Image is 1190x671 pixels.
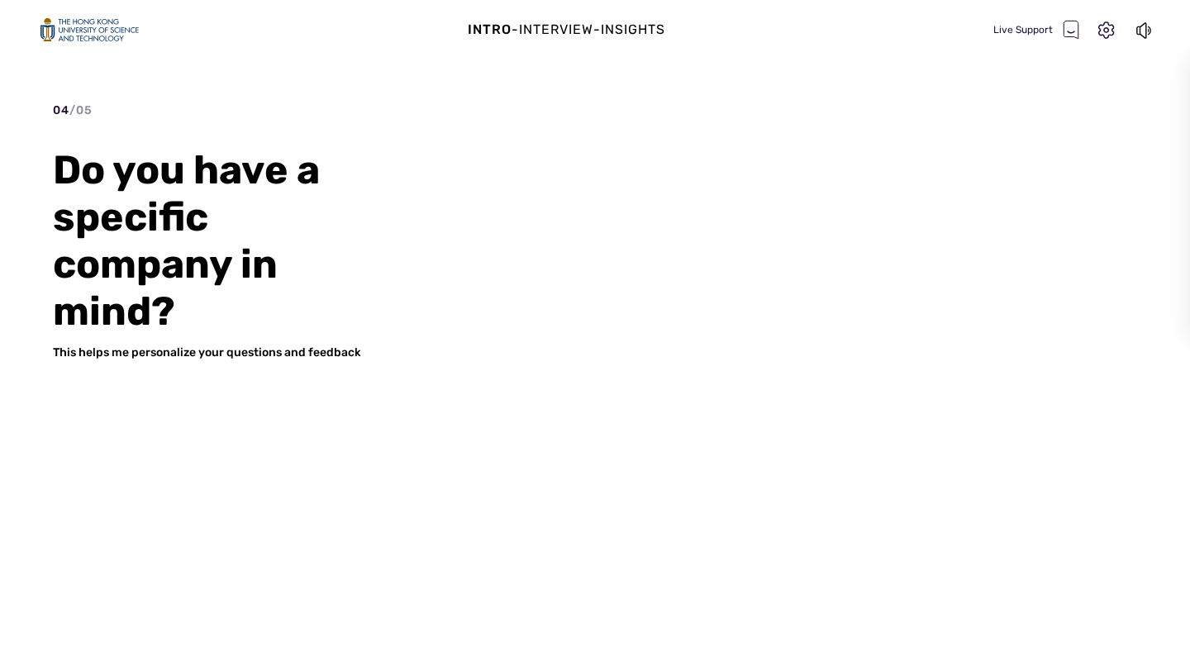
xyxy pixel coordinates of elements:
[519,20,593,40] div: Interview
[53,102,93,119] div: 04
[40,18,139,42] img: logo
[993,20,1079,40] div: Live Support
[601,20,665,40] div: Insights
[512,20,519,40] div: -
[53,146,400,335] div: Do you have a specific company in mind?
[468,20,512,40] div: Intro
[69,103,93,117] span: / 05
[593,20,601,40] div: -
[53,345,400,360] div: This helps me personalize your questions and feedback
